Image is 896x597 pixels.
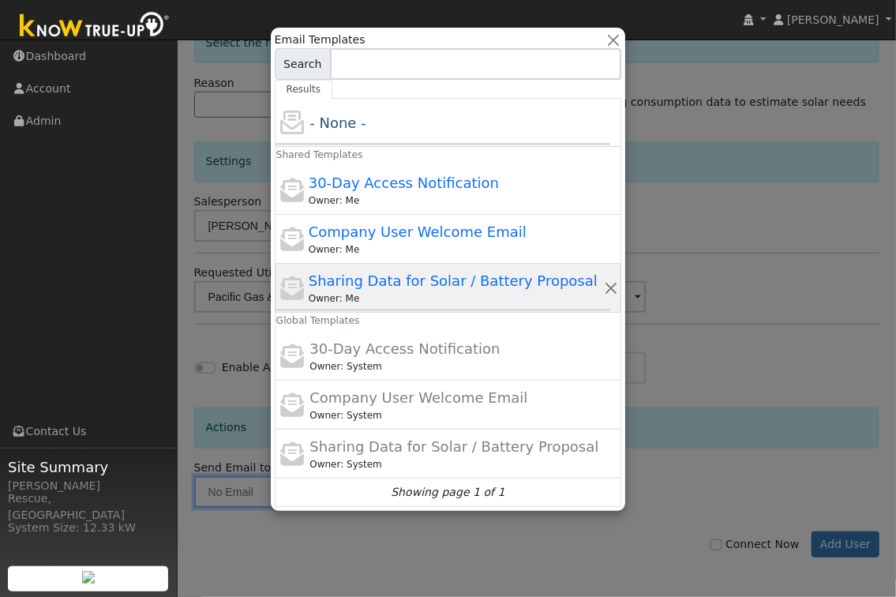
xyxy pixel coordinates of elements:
div: Meghan Stimmler [309,242,603,257]
img: retrieve [82,571,95,584]
i: Showing page 1 of 1 [391,484,504,501]
span: 30-Day Access Notification [309,175,499,191]
span: Sharing Data for Solar / Battery Proposal [309,272,598,289]
div: Meghan Stimmler [309,291,603,306]
span: Search [275,48,331,80]
div: Leroy Coffman [309,359,618,374]
span: - None - [309,115,366,131]
span: Email Templates [275,32,366,48]
div: Meghan Stimmler [309,193,603,208]
span: Company User Welcome Email [309,389,527,406]
span: Sharing Data for Solar / Battery Proposal [309,438,598,455]
div: Rescue, [GEOGRAPHIC_DATA] [8,490,169,524]
a: Results [275,80,333,99]
span: Company User Welcome Email [309,223,527,240]
img: Know True-Up [12,9,178,44]
div: [PERSON_NAME] [8,478,169,494]
h6: Shared Templates [265,144,287,167]
button: Delete Template [603,280,618,296]
h6: Global Templates [265,310,287,332]
span: [PERSON_NAME] [787,13,879,26]
div: Leroy Coffman [309,457,618,471]
span: Site Summary [8,456,169,478]
div: Leroy Coffman [309,408,618,422]
span: 30-Day Access Notification [309,340,500,357]
div: System Size: 12.33 kW [8,520,169,536]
